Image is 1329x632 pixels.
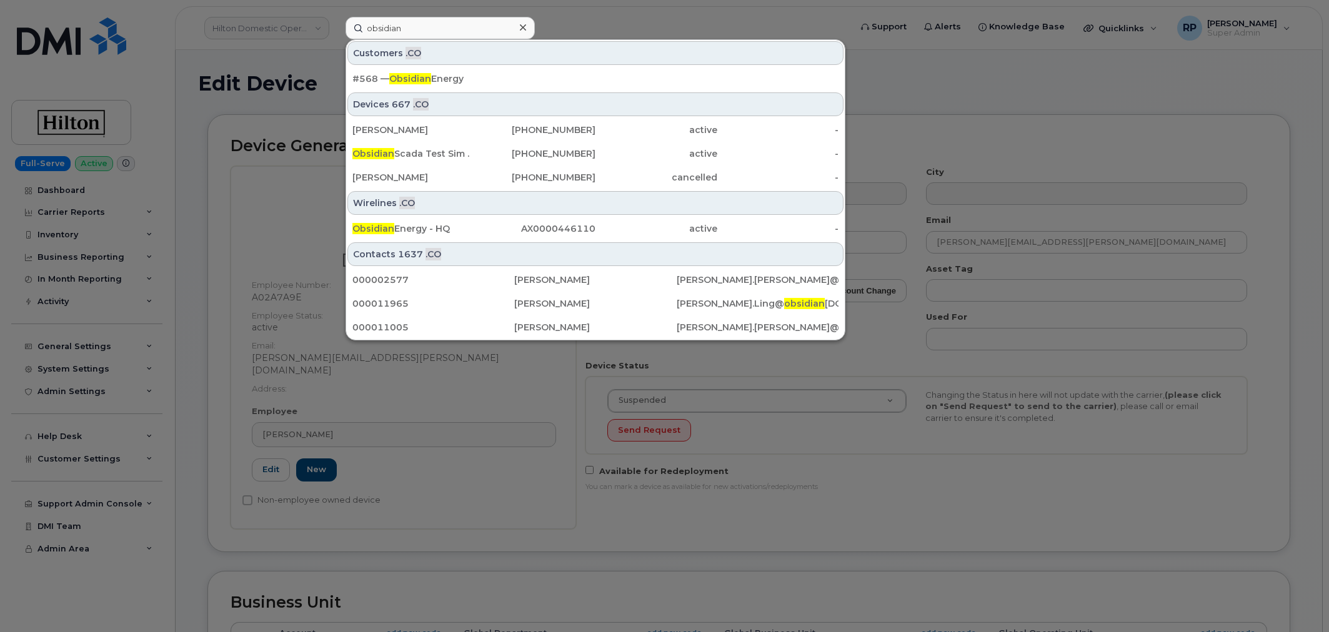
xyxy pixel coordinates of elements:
[1275,578,1320,623] iframe: Messenger Launcher
[717,171,839,184] div: -
[347,119,844,141] a: [PERSON_NAME][PHONE_NUMBER]active-
[514,297,676,310] div: [PERSON_NAME]
[352,171,474,184] div: [PERSON_NAME]
[595,222,717,235] div: active
[389,73,431,84] span: Obsidian
[677,274,839,286] div: [PERSON_NAME].[PERSON_NAME]@ [DOMAIN_NAME]
[595,147,717,160] div: active
[406,47,421,59] span: .CO
[426,248,441,260] span: .CO
[352,147,474,160] div: Scada Test Sim .
[514,274,676,286] div: [PERSON_NAME]
[352,274,514,286] div: 000002577
[677,321,839,333] div: [PERSON_NAME].[PERSON_NAME]@ [DOMAIN_NAME]
[392,98,411,111] span: 667
[474,124,596,136] div: [PHONE_NUMBER]
[347,67,844,90] a: #568 —ObsidianEnergy
[595,171,717,184] div: cancelled
[717,124,839,136] div: -
[474,171,596,184] div: [PHONE_NUMBER]
[347,292,844,315] a: 000011965[PERSON_NAME][PERSON_NAME].Ling@obsidian[DOMAIN_NAME]
[347,166,844,189] a: [PERSON_NAME][PHONE_NUMBER]cancelled-
[398,248,423,260] span: 1637
[514,321,676,333] div: [PERSON_NAME]
[352,297,514,310] div: 000011965
[352,148,394,159] span: Obsidian
[352,124,474,136] div: [PERSON_NAME]
[399,197,415,209] span: .CO
[474,222,596,235] div: AX0000446110
[352,321,514,333] div: 000011005
[413,98,429,111] span: .CO
[347,191,844,215] div: Wirelines
[347,92,844,116] div: Devices
[474,147,596,160] div: [PHONE_NUMBER]
[347,217,844,240] a: ObsidianEnergy - HQAX0000446110active-
[784,298,825,309] span: obsidian
[347,41,844,65] div: Customers
[347,242,844,266] div: Contacts
[352,72,839,85] div: #568 — Energy
[347,316,844,338] a: 000011005[PERSON_NAME][PERSON_NAME].[PERSON_NAME]@[DOMAIN_NAME]
[352,223,394,234] span: Obsidian
[717,222,839,235] div: -
[352,222,474,235] div: Energy - HQ
[677,297,839,310] div: [PERSON_NAME].Ling@ [DOMAIN_NAME]
[347,142,844,165] a: ObsidianScada Test Sim .[PHONE_NUMBER]active-
[595,124,717,136] div: active
[717,147,839,160] div: -
[347,269,844,291] a: 000002577[PERSON_NAME][PERSON_NAME].[PERSON_NAME]@[DOMAIN_NAME]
